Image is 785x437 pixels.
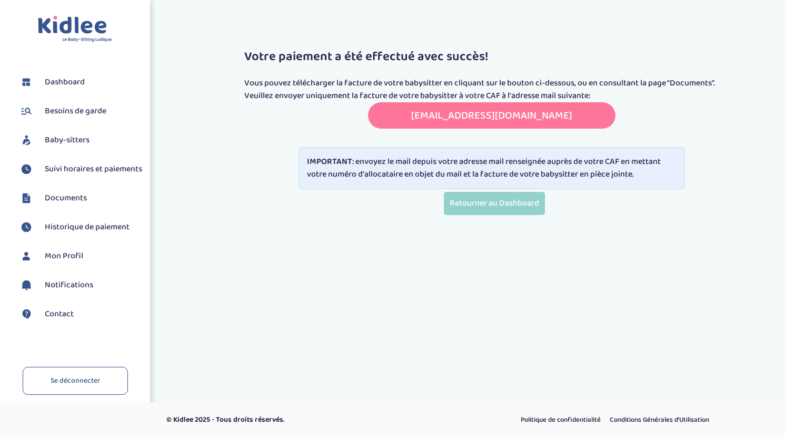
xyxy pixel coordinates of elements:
[18,132,34,148] img: babysitters.svg
[244,77,739,90] p: Vous pouvez télécharger la facture de votre babysitter en cliquant sur le bouton ci-dessous, ou e...
[18,306,142,322] a: Contact
[18,132,142,148] a: Baby-sitters
[45,192,87,205] span: Documents
[38,16,112,43] img: logo.svg
[18,74,34,90] img: dashboard.svg
[606,413,713,427] a: Conditions Générales d’Utilisation
[18,248,142,264] a: Mon Profil
[411,107,572,124] a: [EMAIL_ADDRESS][DOMAIN_NAME]
[307,155,352,168] strong: IMPORTANT
[444,192,545,215] a: Retourner au Dashboard
[45,279,93,292] span: Notifications
[244,50,739,64] h3: Votre paiement a été effectué avec succès!
[18,277,142,293] a: Notifications
[45,105,106,118] span: Besoins de garde
[18,190,34,206] img: documents.svg
[45,163,142,176] span: Suivi horaires et paiements
[18,219,34,235] img: suivihoraire.svg
[517,413,604,427] a: Politique de confidentialité
[45,308,74,321] span: Contact
[18,103,34,119] img: besoin.svg
[18,161,142,177] a: Suivi horaires et paiements
[45,134,90,147] span: Baby-sitters
[45,221,130,234] span: Historique de paiement
[18,306,34,322] img: contact.svg
[18,277,34,293] img: notification.svg
[45,250,83,263] span: Mon Profil
[18,103,142,119] a: Besoins de garde
[18,161,34,177] img: suivihoraire.svg
[299,147,684,189] div: : envoyez le mail depuis votre adresse mail renseignée auprès de votre CAF en mettant votre numér...
[18,219,142,235] a: Historique de paiement
[166,414,438,425] p: © Kidlee 2025 - Tous droits réservés.
[45,76,85,89] span: Dashboard
[244,90,739,102] p: Veuillez envoyer uniquement la facture de votre babysitter à votre CAF à l'adresse mail suivante:
[18,248,34,264] img: profil.svg
[18,190,142,206] a: Documents
[23,367,128,395] a: Se déconnecter
[18,74,142,90] a: Dashboard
